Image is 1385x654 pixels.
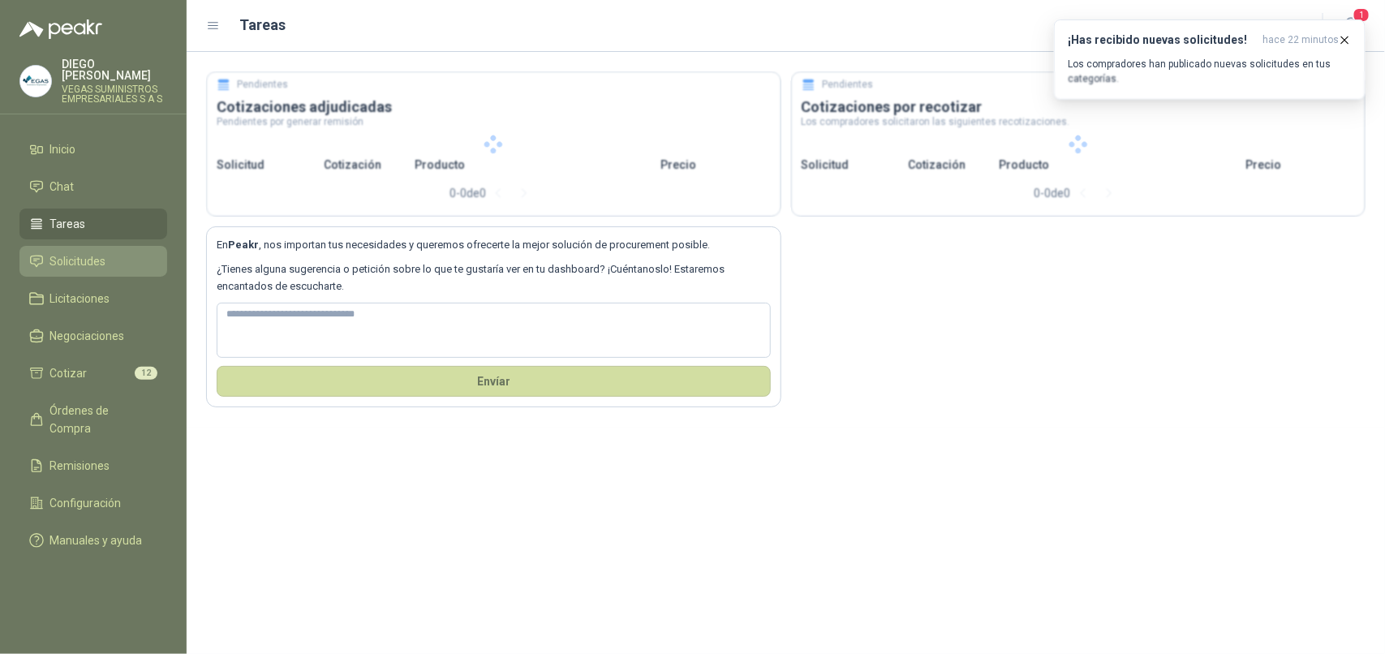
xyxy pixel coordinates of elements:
[19,134,167,165] a: Inicio
[50,327,125,345] span: Negociaciones
[19,358,167,389] a: Cotizar12
[19,283,167,314] a: Licitaciones
[19,209,167,239] a: Tareas
[19,450,167,481] a: Remisiones
[240,14,286,37] h1: Tareas
[50,140,76,158] span: Inicio
[1068,33,1256,47] h3: ¡Has recibido nuevas solicitudes!
[50,364,88,382] span: Cotizar
[19,19,102,39] img: Logo peakr
[19,246,167,277] a: Solicitudes
[1054,19,1366,100] button: ¡Has recibido nuevas solicitudes!hace 22 minutos Los compradores han publicado nuevas solicitudes...
[50,215,86,233] span: Tareas
[19,171,167,202] a: Chat
[62,58,167,81] p: DIEGO [PERSON_NAME]
[19,395,167,444] a: Órdenes de Compra
[217,366,771,397] button: Envíar
[19,525,167,556] a: Manuales y ayuda
[50,457,110,475] span: Remisiones
[50,494,122,512] span: Configuración
[135,367,157,380] span: 12
[1353,7,1370,23] span: 1
[228,239,259,251] b: Peakr
[62,84,167,104] p: VEGAS SUMINISTROS EMPRESARIALES S A S
[50,252,106,270] span: Solicitudes
[1262,33,1339,47] span: hace 22 minutos
[50,531,143,549] span: Manuales y ayuda
[1336,11,1366,41] button: 1
[50,178,75,196] span: Chat
[217,237,771,253] p: En , nos importan tus necesidades y queremos ofrecerte la mejor solución de procurement posible.
[1068,57,1352,86] p: Los compradores han publicado nuevas solicitudes en tus categorías.
[217,261,771,295] p: ¿Tienes alguna sugerencia o petición sobre lo que te gustaría ver en tu dashboard? ¡Cuéntanoslo! ...
[20,66,51,97] img: Company Logo
[50,402,152,437] span: Órdenes de Compra
[50,290,110,308] span: Licitaciones
[19,488,167,518] a: Configuración
[19,321,167,351] a: Negociaciones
